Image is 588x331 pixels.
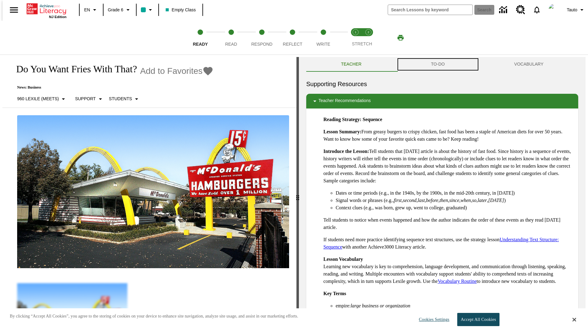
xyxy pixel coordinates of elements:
button: Print [391,32,410,43]
strong: Key Terms [323,291,346,296]
p: 960 Lexile (Meets) [17,96,59,102]
li: Context clues (e.g., was born, grew up, went to college, graduated) [336,204,573,211]
p: Students [109,96,132,102]
p: News: Business [10,85,213,90]
button: Add to Favorites - Do You Want Fries With That? [140,66,213,76]
em: so [472,198,477,203]
span: Respond [251,42,272,47]
img: One of the first McDonald's stores, with the iconic red sign and golden arches. [17,115,289,268]
a: Data Center [496,2,512,18]
em: large business or organization [351,303,410,308]
div: Teacher Recommendations [306,94,578,108]
button: Select Lexile, 960 Lexile (Meets) [15,93,70,105]
span: Ready [193,42,208,47]
button: Reflect step 4 of 5 [275,21,310,55]
div: Home [27,2,66,19]
h6: Supporting Resources [306,79,578,89]
li: empire: [336,302,573,310]
button: Open side menu [5,1,23,19]
strong: Lesson Summary: [323,129,361,134]
li: Signal words or phrases (e.g., , , , , , , , , , ) [336,197,573,204]
div: activity [299,57,586,331]
p: By clicking “Accept All Cookies”, you agree to the storing of cookies on your device to enhance s... [10,313,298,319]
li: Dates or time periods (e.g., in the 1940s, by the 1900s, in the mid-20th century, in [DATE]) [336,189,573,197]
em: before [426,198,438,203]
p: Teacher Recommendations [318,97,371,105]
a: Vocabulary Routine [438,279,477,284]
em: second [403,198,417,203]
button: Ready step 1 of 5 [183,21,218,55]
p: Tell students to notice when events happened and how the author indicates the order of these even... [323,216,573,231]
button: Cookies Settings [413,313,452,326]
button: TO-DO [396,57,480,72]
button: Teacher [306,57,396,72]
span: Reflect [283,42,303,47]
span: Tauto [567,7,577,13]
em: later [478,198,487,203]
button: Profile/Settings [564,4,588,15]
p: Support [75,96,96,102]
em: [DATE] [488,198,504,203]
span: Grade 6 [108,7,123,13]
button: Scaffolds, Support [73,93,106,105]
button: Read step 2 of 5 [213,21,249,55]
em: when [461,198,471,203]
span: Empty Class [166,7,196,13]
div: Instructional Panel Tabs [306,57,578,72]
a: Understanding Text Structure: Sequence [323,237,559,249]
h1: Do You Want Fries With That? [10,63,137,75]
button: Select a new avatar [545,2,564,18]
text: 2 [367,31,369,34]
strong: Introduce the Lesson: [323,149,369,154]
span: Add to Favorites [140,66,202,76]
em: last [418,198,425,203]
a: Resource Center, Will open in new tab [512,2,529,18]
p: Learning new vocabulary is key to comprehension, language development, and communication through ... [323,256,573,285]
button: Respond step 3 of 5 [244,21,280,55]
span: NJ Edition [49,15,66,19]
p: Tell students that [DATE] article is about the history of fast food. Since history is a sequence ... [323,148,573,185]
button: Select Student [107,93,143,105]
p: From greasy burgers to crispy chicken, fast food has been a staple of American diets for over 50 ... [323,128,573,143]
em: then [439,198,448,203]
button: Stretch Read step 1 of 2 [347,21,364,55]
span: Read [225,42,237,47]
button: Grade: Grade 6, Select a grade [105,4,134,15]
span: Write [316,42,330,47]
button: Close [572,317,576,322]
p: If students need more practice identifying sequence text structures, use the strategy lesson with... [323,236,573,251]
button: Language: EN, Select a language [81,4,101,15]
strong: Lesson Vocabulary [323,257,363,262]
strong: Sequence [363,117,382,122]
span: EN [84,7,90,13]
input: search field [388,5,473,15]
span: STRETCH [352,41,372,46]
button: Class color is teal. Change class color [138,4,156,15]
img: Avatar [548,4,561,16]
button: Write step 5 of 5 [306,21,341,55]
strong: Reading Strategy: [323,117,361,122]
button: VOCABULARY [480,57,578,72]
div: Press Enter or Spacebar and then press right and left arrow keys to move the slider [296,57,299,331]
em: first [394,198,402,203]
button: Stretch Respond step 2 of 2 [360,21,377,55]
a: Notifications [529,2,545,18]
em: since [449,198,459,203]
div: reading [2,57,296,328]
text: 1 [355,31,356,34]
button: Accept All Cookies [457,313,499,326]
